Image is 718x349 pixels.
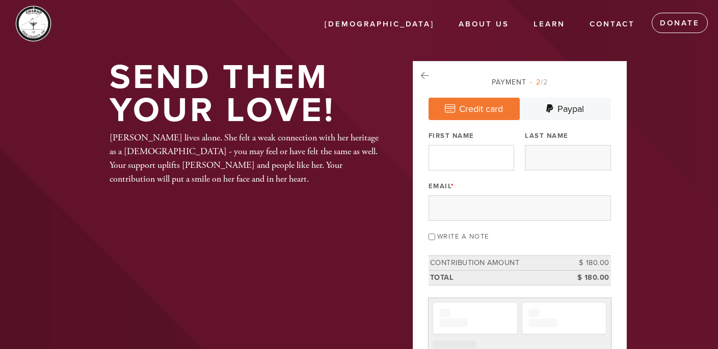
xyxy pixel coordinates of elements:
a: Contact [582,15,643,34]
a: Paypal [520,98,611,120]
a: About us [451,15,517,34]
td: $ 180.00 [565,256,611,271]
span: /2 [530,78,548,86]
a: Learn [526,15,573,34]
h1: Send them your love! [110,61,380,127]
label: Email [429,182,455,191]
img: chabad_eirie_jc_white.png [15,5,51,42]
span: This field is required. [451,182,455,190]
span: 2 [536,78,541,86]
label: Write a note [437,232,489,241]
td: Contribution Amount [429,256,565,271]
a: [DEMOGRAPHIC_DATA] [317,15,442,34]
div: Payment [429,77,611,88]
label: Last Name [525,131,569,140]
td: Total [429,270,565,285]
label: First Name [429,131,474,140]
div: [PERSON_NAME] lives alone. She felt a weak connection with her heritage as a [DEMOGRAPHIC_DATA] -... [110,131,380,186]
a: Donate [652,13,708,33]
a: Credit card [429,98,520,120]
td: $ 180.00 [565,270,611,285]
